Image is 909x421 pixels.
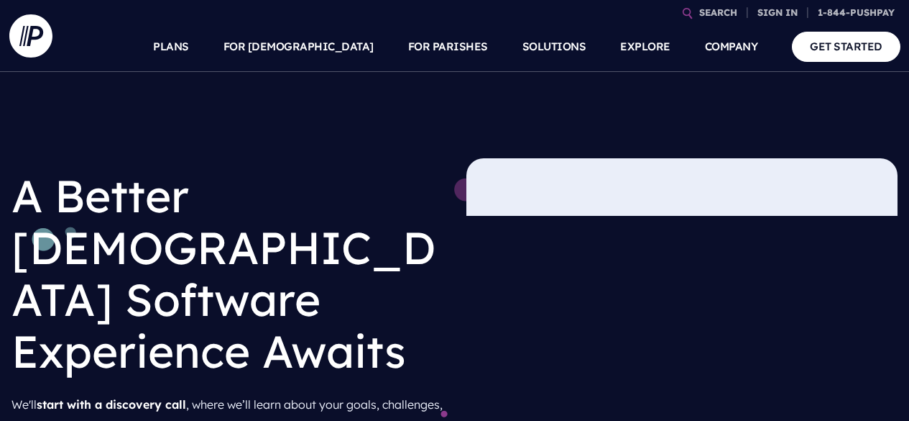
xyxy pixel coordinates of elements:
a: GET STARTED [792,32,900,61]
h1: A Better [DEMOGRAPHIC_DATA] Software Experience Awaits [11,158,443,389]
a: COMPANY [705,22,758,72]
strong: start with a discovery call [37,397,186,412]
a: FOR PARISHES [408,22,488,72]
a: FOR [DEMOGRAPHIC_DATA] [223,22,374,72]
a: PLANS [153,22,189,72]
a: EXPLORE [620,22,670,72]
a: SOLUTIONS [522,22,586,72]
